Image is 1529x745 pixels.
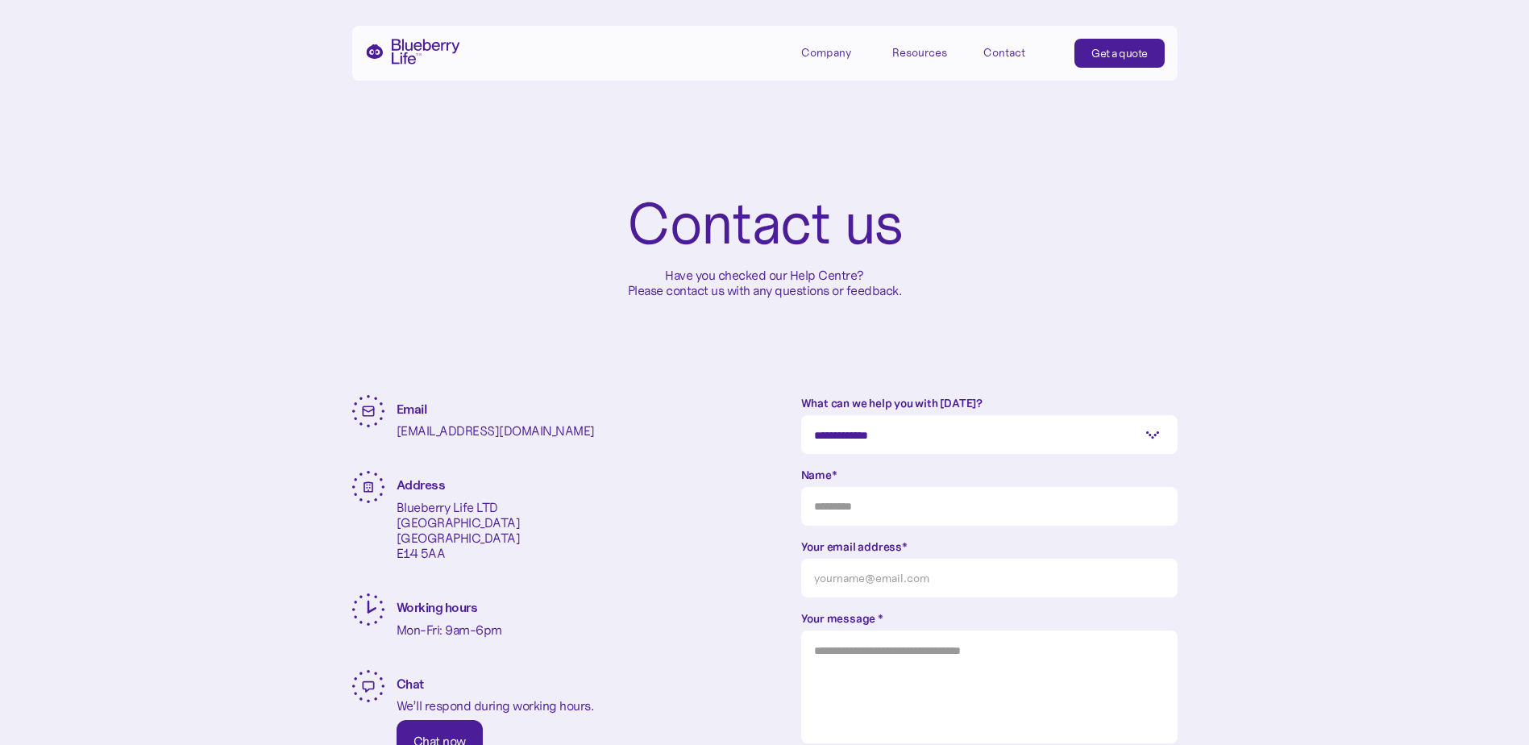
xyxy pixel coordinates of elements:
label: What can we help you with [DATE]? [801,395,1178,411]
a: Get a quote [1074,39,1165,68]
div: Get a quote [1091,45,1148,61]
p: [EMAIL_ADDRESS][DOMAIN_NAME] [397,423,595,439]
strong: Email [397,401,427,417]
strong: Address [397,477,446,493]
strong: Working hours [397,599,478,615]
div: Company [801,46,851,60]
p: Have you checked our Help Centre? Please contact us with any questions or feedback. [628,268,902,298]
strong: Your message * [801,611,883,626]
label: Name* [801,467,1178,483]
h1: Contact us [627,194,903,255]
strong: Chat [397,676,424,692]
a: home [365,39,460,65]
p: Blueberry Life LTD [GEOGRAPHIC_DATA] [GEOGRAPHIC_DATA] E14 5AA [397,500,521,562]
a: Contact [983,39,1056,65]
p: Mon-Fri: 9am-6pm [397,622,502,638]
input: yourname@email.com [801,559,1178,597]
div: Contact [983,46,1025,60]
label: Your email address* [801,539,1178,555]
div: Resources [892,46,947,60]
p: We’ll respond during working hours. [397,698,594,714]
div: Company [801,39,874,65]
div: Resources [892,39,965,65]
